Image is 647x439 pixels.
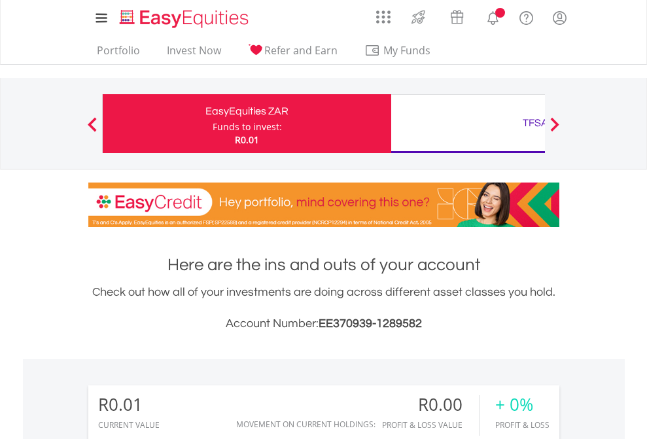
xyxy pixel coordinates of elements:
h1: Here are the ins and outs of your account [88,253,559,277]
div: Check out how all of your investments are doing across different asset classes you hold. [88,283,559,333]
a: My Profile [543,3,576,32]
div: Funds to invest: [213,120,282,133]
img: thrive-v2.svg [408,7,429,27]
div: R0.00 [382,395,479,414]
button: Previous [79,124,105,137]
button: Next [542,124,568,137]
img: vouchers-v2.svg [446,7,468,27]
span: EE370939-1289582 [319,317,422,330]
a: Notifications [476,3,510,29]
div: R0.01 [98,395,160,414]
a: Refer and Earn [243,44,343,64]
div: Profit & Loss Value [382,421,479,429]
a: Home page [114,3,254,29]
img: grid-menu-icon.svg [376,10,391,24]
div: Movement on Current Holdings: [236,420,376,429]
span: R0.01 [235,133,259,146]
a: FAQ's and Support [510,3,543,29]
a: AppsGrid [368,3,399,24]
img: EasyCredit Promotion Banner [88,183,559,227]
div: Profit & Loss [495,421,550,429]
h3: Account Number: [88,315,559,333]
div: EasyEquities ZAR [111,102,383,120]
img: EasyEquities_Logo.png [117,8,254,29]
a: Invest Now [162,44,226,64]
div: CURRENT VALUE [98,421,160,429]
span: My Funds [364,42,450,59]
span: Refer and Earn [264,43,338,58]
div: + 0% [495,395,550,414]
a: Portfolio [92,44,145,64]
a: Vouchers [438,3,476,27]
